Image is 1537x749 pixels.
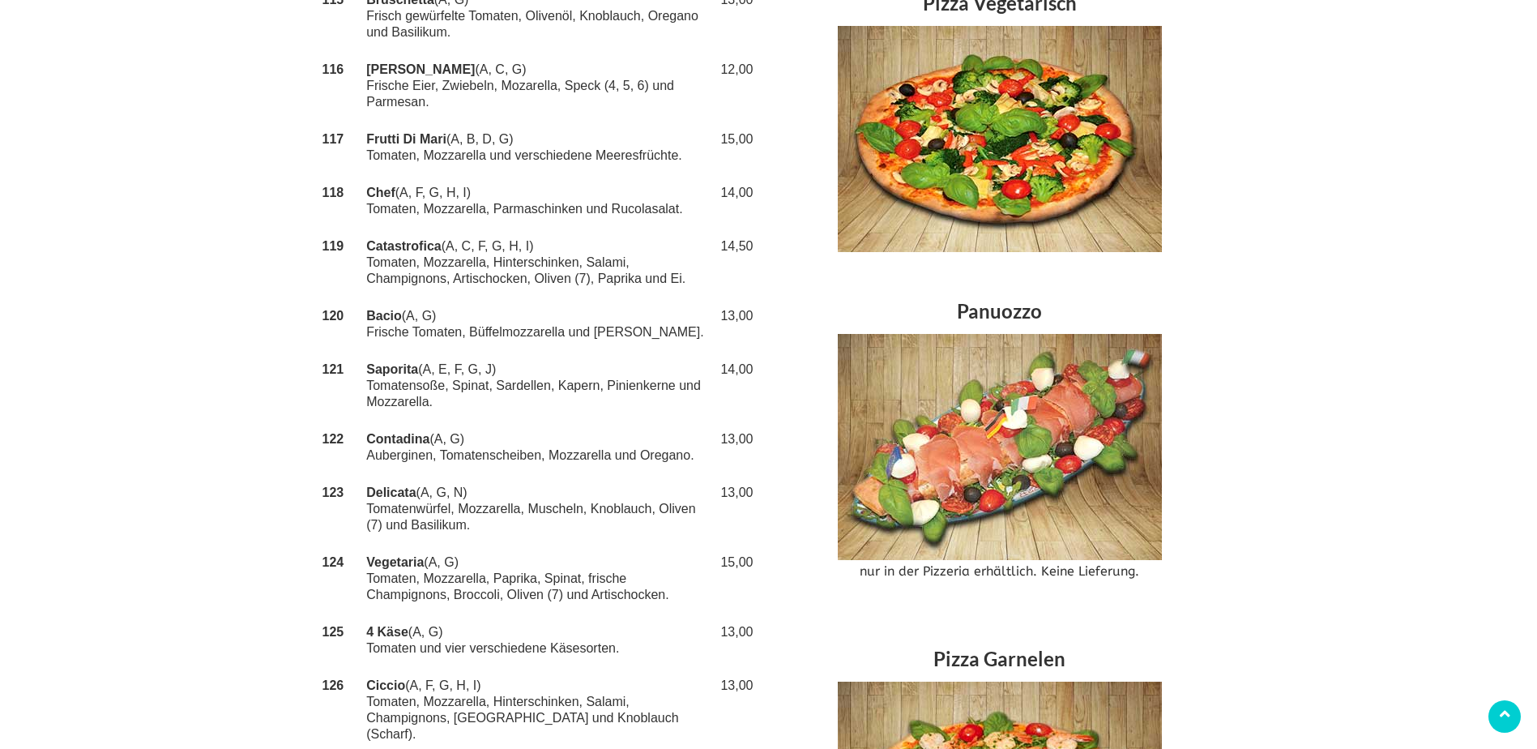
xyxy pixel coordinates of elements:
[712,297,756,351] td: 13,00
[322,486,344,499] strong: 123
[838,334,1162,560] img: Speisekarte - Pizza Panuozzo
[363,474,712,544] td: (A, G, N) Tomatenwürfel, Mozzarella, Muscheln, Knoblauch, Oliven (7) und Basilikum.
[712,174,756,228] td: 14,00
[322,309,344,323] strong: 120
[838,26,1162,252] img: Speisekarte - Pizza Vegetarisch
[366,132,446,146] strong: Frutti Di Mari
[366,555,424,569] strong: Vegetaria
[781,560,1219,584] p: nur in der Pizzeria erhältlich. Keine Lieferung.
[712,51,756,121] td: 12,00
[363,297,712,351] td: (A, G) Frische Tomaten, Büffelmozzarella und [PERSON_NAME].
[712,544,756,614] td: 15,00
[322,625,344,639] strong: 125
[363,121,712,174] td: (A, B, D, G) Tomaten, Mozzarella und verschiedene Meeresfrüchte.
[363,174,712,228] td: (A, F, G, H, I) Tomaten, Mozzarella, Parmaschinken und Rucolasalat.
[322,362,344,376] strong: 121
[366,186,395,199] strong: Chef
[363,351,712,421] td: (A, E, F, G, J) Tomatensoße, Spinat, Sardellen, Kapern, Pinienkerne und Mozzarella.
[366,309,402,323] strong: Bacio
[322,62,344,76] strong: 116
[366,625,408,639] strong: 4 Käse
[363,421,712,474] td: (A, G) Auberginen, Tomatenscheiben, Mozzarella und Oregano.
[363,228,712,297] td: (A, C, F, G, H, I) Tomaten, Mozzarella, Hinterschinken, Salami, Champignons, Artischocken, Oliven...
[366,486,416,499] strong: Delicata
[712,228,756,297] td: 14,50
[322,239,344,253] strong: 119
[366,62,475,76] strong: [PERSON_NAME]
[363,614,712,667] td: (A, G) Tomaten und vier verschiedene Käsesorten.
[322,186,344,199] strong: 118
[363,51,712,121] td: (A, C, G) Frische Eier, Zwiebeln, Mozarella, Speck (4, 5, 6) und Parmesan.
[322,132,344,146] strong: 117
[322,555,344,569] strong: 124
[712,421,756,474] td: 13,00
[366,678,405,692] strong: Ciccio
[712,614,756,667] td: 13,00
[366,432,429,446] strong: Contadina
[781,293,1219,334] h3: Panuozzo
[366,239,441,253] strong: Catastrofica
[712,121,756,174] td: 15,00
[712,474,756,544] td: 13,00
[363,544,712,614] td: (A, G) Tomaten, Mozzarella, Paprika, Spinat, frische Champignons, Broccoli, Oliven (7) und Artisc...
[366,362,418,376] strong: Saporita
[322,678,344,692] strong: 126
[781,640,1219,682] h3: Pizza Garnelen
[712,351,756,421] td: 14,00
[322,432,344,446] strong: 122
